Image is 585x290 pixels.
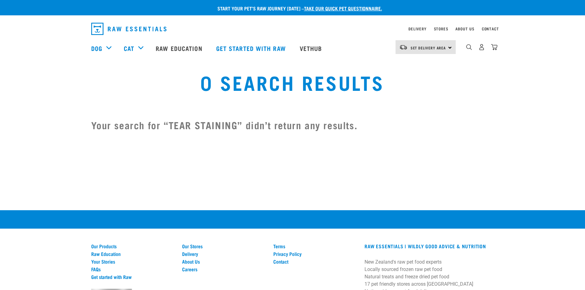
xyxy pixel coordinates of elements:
a: Raw Education [150,36,210,60]
a: Your Stories [91,259,175,264]
a: Stores [434,28,448,30]
h2: Your search for “TEAR STAINING” didn’t return any results. [91,118,494,132]
a: Our Products [91,243,175,249]
a: Vethub [294,36,330,60]
a: Dog [91,44,102,53]
a: Our Stores [182,243,266,249]
a: take our quick pet questionnaire. [304,7,382,10]
a: Terms [273,243,357,249]
span: Set Delivery Area [411,47,446,49]
a: Contact [273,259,357,264]
a: Get started with Raw [210,36,294,60]
a: Get started with Raw [91,274,175,280]
img: home-icon-1@2x.png [466,44,472,50]
a: Raw Education [91,251,175,257]
a: Cat [124,44,134,53]
nav: dropdown navigation [86,20,499,37]
h3: RAW ESSENTIALS | Wildly Good Advice & Nutrition [365,243,494,249]
a: About Us [182,259,266,264]
img: user.png [478,44,485,50]
img: Raw Essentials Logo [91,23,166,35]
img: van-moving.png [399,44,408,50]
a: Contact [482,28,499,30]
a: FAQs [91,266,175,272]
h1: 0 Search Results [108,71,476,93]
a: Privacy Policy [273,251,357,257]
img: home-icon@2x.png [491,44,497,50]
a: Delivery [182,251,266,257]
a: Careers [182,266,266,272]
a: Delivery [408,28,426,30]
a: About Us [455,28,474,30]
